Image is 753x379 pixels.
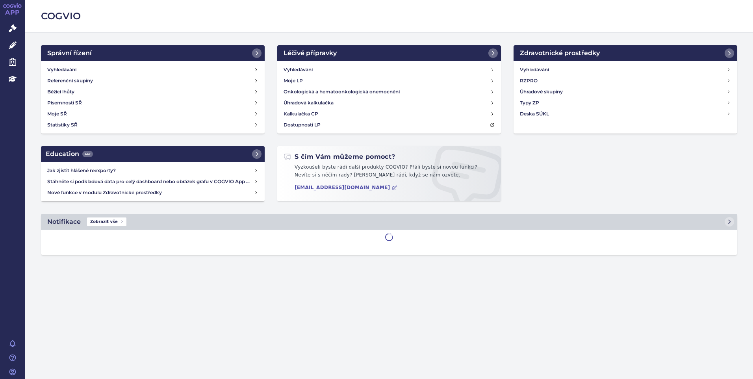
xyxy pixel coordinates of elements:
h4: Písemnosti SŘ [47,99,82,107]
h2: Education [46,149,93,159]
h4: Vyhledávání [47,66,76,74]
a: Statistiky SŘ [44,119,262,130]
h4: Stáhněte si podkladová data pro celý dashboard nebo obrázek grafu v COGVIO App modulu Analytics [47,178,254,186]
a: Education442 [41,146,265,162]
a: Dostupnosti LP [280,119,498,130]
h2: Notifikace [47,217,81,227]
h4: Úhradové skupiny [520,88,563,96]
h2: S čím Vám můžeme pomoct? [284,152,395,161]
h4: Vyhledávání [520,66,549,74]
a: Běžící lhůty [44,86,262,97]
h4: RZPRO [520,77,538,85]
h4: Deska SÚKL [520,110,549,118]
h2: Správní řízení [47,48,92,58]
h4: Moje LP [284,77,303,85]
a: NotifikaceZobrazit vše [41,214,737,230]
a: Úhradové skupiny [517,86,734,97]
h4: Nové funkce v modulu Zdravotnické prostředky [47,189,254,197]
p: Vyzkoušeli byste rádi další produkty COGVIO? Přáli byste si novou funkci? Nevíte si s něčím rady?... [284,163,495,182]
span: Zobrazit vše [87,217,126,226]
a: Moje SŘ [44,108,262,119]
span: 442 [82,151,93,157]
h4: Jak zjistit hlášené reexporty? [47,167,254,175]
h4: Běžící lhůty [47,88,74,96]
a: Kalkulačka CP [280,108,498,119]
a: Správní řízení [41,45,265,61]
h4: Statistiky SŘ [47,121,78,129]
a: Zdravotnické prostředky [514,45,737,61]
h4: Referenční skupiny [47,77,93,85]
h2: Léčivé přípravky [284,48,337,58]
a: Jak zjistit hlášené reexporty? [44,165,262,176]
a: Onkologická a hematoonkologická onemocnění [280,86,498,97]
h2: Zdravotnické prostředky [520,48,600,58]
h4: Vyhledávání [284,66,313,74]
h4: Moje SŘ [47,110,67,118]
a: [EMAIL_ADDRESS][DOMAIN_NAME] [295,185,397,191]
a: Moje LP [280,75,498,86]
a: Léčivé přípravky [277,45,501,61]
h4: Typy ZP [520,99,539,107]
a: Nové funkce v modulu Zdravotnické prostředky [44,187,262,198]
a: Úhradová kalkulačka [280,97,498,108]
a: Vyhledávání [280,64,498,75]
h4: Onkologická a hematoonkologická onemocnění [284,88,400,96]
a: Stáhněte si podkladová data pro celý dashboard nebo obrázek grafu v COGVIO App modulu Analytics [44,176,262,187]
a: Písemnosti SŘ [44,97,262,108]
a: Deska SÚKL [517,108,734,119]
h4: Dostupnosti LP [284,121,321,129]
h2: COGVIO [41,9,737,23]
h4: Kalkulačka CP [284,110,318,118]
h4: Úhradová kalkulačka [284,99,334,107]
a: Typy ZP [517,97,734,108]
a: RZPRO [517,75,734,86]
a: Vyhledávání [517,64,734,75]
a: Vyhledávání [44,64,262,75]
a: Referenční skupiny [44,75,262,86]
